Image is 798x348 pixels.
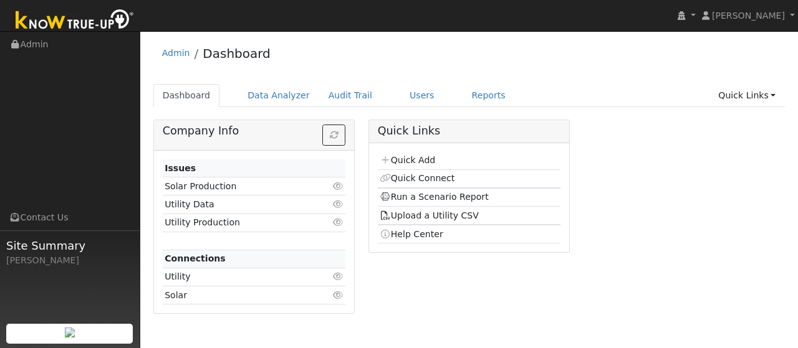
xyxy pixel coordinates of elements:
span: Site Summary [6,237,133,254]
a: Dashboard [203,46,271,61]
td: Utility Production [163,214,316,232]
span: [PERSON_NAME] [712,11,785,21]
div: [PERSON_NAME] [6,254,133,267]
h5: Company Info [163,125,346,138]
i: Click to view [332,182,344,190]
a: Quick Add [380,155,435,165]
td: Utility Data [163,195,316,214]
td: Solar [163,286,316,304]
td: Solar Production [163,177,316,195]
a: Audit Trail [319,84,382,107]
i: Click to view [332,272,344,281]
strong: Connections [165,253,226,263]
a: Run a Scenario Report [380,192,489,202]
a: Users [400,84,444,107]
i: Click to view [332,218,344,227]
a: Reports [463,84,515,107]
i: Click to view [332,200,344,209]
a: Quick Connect [380,173,454,183]
img: retrieve [65,327,75,337]
i: Click to view [332,291,344,299]
a: Dashboard [153,84,220,107]
a: Data Analyzer [238,84,319,107]
a: Quick Links [709,84,785,107]
img: Know True-Up [9,7,140,35]
a: Upload a Utility CSV [380,210,479,220]
h5: Quick Links [378,125,561,138]
td: Utility [163,268,316,286]
a: Admin [162,48,190,58]
a: Help Center [380,229,443,239]
strong: Issues [165,163,196,173]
